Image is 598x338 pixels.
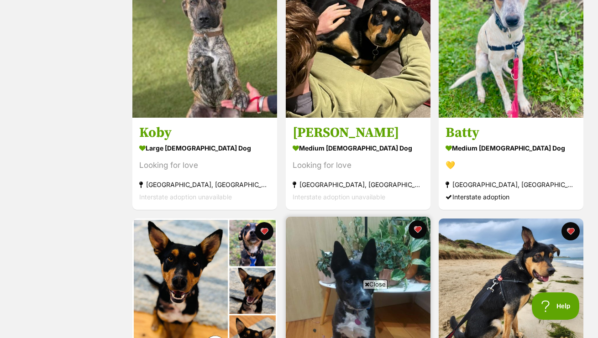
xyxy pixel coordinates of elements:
[408,220,426,239] button: favourite
[293,159,424,172] div: Looking for love
[139,141,270,155] div: large [DEMOGRAPHIC_DATA] Dog
[293,178,424,191] div: [GEOGRAPHIC_DATA], [GEOGRAPHIC_DATA]
[78,292,520,333] iframe: Advertisement
[293,193,385,201] span: Interstate adoption unavailable
[255,222,273,240] button: favourite
[139,159,270,172] div: Looking for love
[293,124,424,141] h3: [PERSON_NAME]
[139,124,270,141] h3: Koby
[446,141,577,155] div: medium [DEMOGRAPHIC_DATA] Dog
[286,117,430,210] a: [PERSON_NAME] medium [DEMOGRAPHIC_DATA] Dog Looking for love [GEOGRAPHIC_DATA], [GEOGRAPHIC_DATA]...
[139,178,270,191] div: [GEOGRAPHIC_DATA], [GEOGRAPHIC_DATA]
[446,178,577,191] div: [GEOGRAPHIC_DATA], [GEOGRAPHIC_DATA]
[446,124,577,141] h3: Batty
[439,117,583,210] a: Batty medium [DEMOGRAPHIC_DATA] Dog 💛 [GEOGRAPHIC_DATA], [GEOGRAPHIC_DATA] Interstate adoption fa...
[293,141,424,155] div: medium [DEMOGRAPHIC_DATA] Dog
[363,280,388,289] span: Close
[139,193,232,201] span: Interstate adoption unavailable
[446,191,577,203] div: Interstate adoption
[561,222,580,240] button: favourite
[132,117,277,210] a: Koby large [DEMOGRAPHIC_DATA] Dog Looking for love [GEOGRAPHIC_DATA], [GEOGRAPHIC_DATA] Interstat...
[532,292,580,320] iframe: Help Scout Beacon - Open
[446,159,577,172] div: 💛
